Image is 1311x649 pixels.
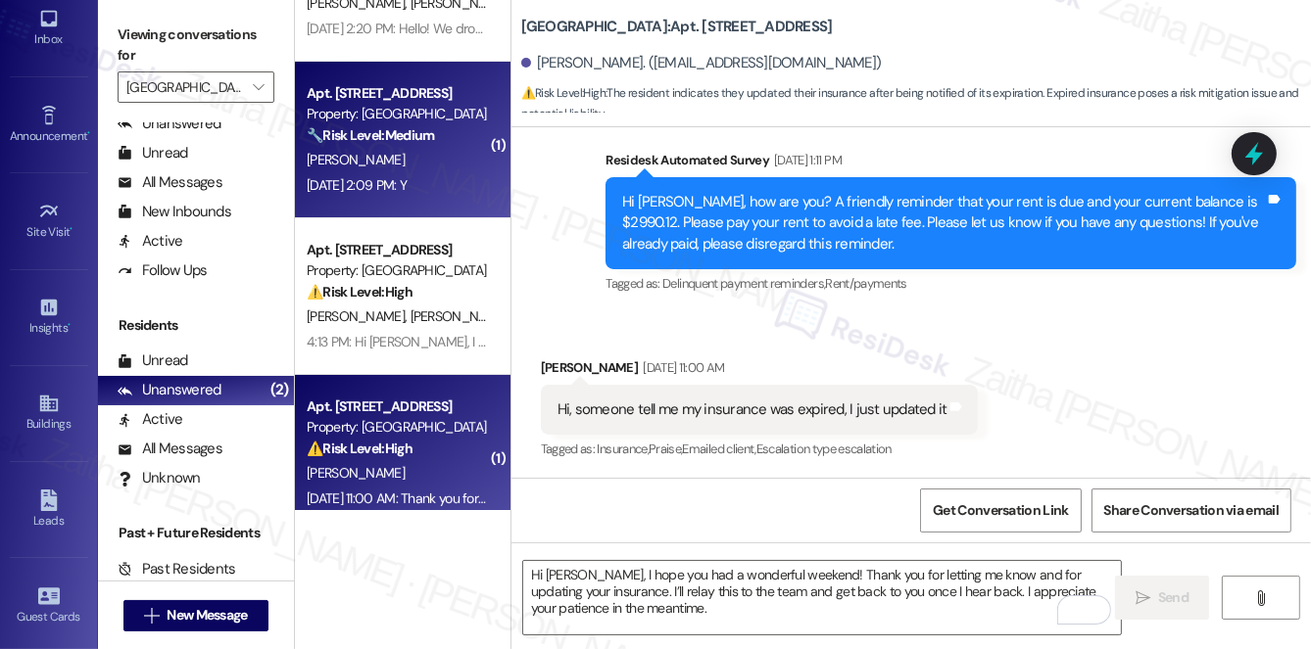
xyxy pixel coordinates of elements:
[1253,590,1268,606] i: 
[1115,576,1210,620] button: Send
[10,195,88,248] a: Site Visit •
[307,396,488,417] div: Apt. [STREET_ADDRESS]
[118,231,183,252] div: Active
[307,464,405,482] span: [PERSON_NAME]
[144,608,159,624] i: 
[1092,488,1291,533] button: Share Conversation via email
[118,20,274,71] label: Viewing conversations for
[266,375,294,405] div: (2)
[118,559,236,579] div: Past Residents
[10,2,88,55] a: Inbox
[558,399,947,420] div: Hi, someone tell me my insurance was expired, I just updated it
[10,387,88,440] a: Buildings
[638,357,724,378] div: [DATE] 11:00 AM
[307,104,488,124] div: Property: [GEOGRAPHIC_DATA]
[521,83,1311,125] span: : The resident indicates they updated their insurance after being notified of its expiration. Exp...
[118,114,221,134] div: Unanswered
[253,79,264,95] i: 
[307,260,488,281] div: Property: [GEOGRAPHIC_DATA]
[307,440,413,457] strong: ⚠️ Risk Level: High
[541,357,979,385] div: [PERSON_NAME]
[1136,590,1150,606] i: 
[307,20,985,37] div: [DATE] 2:20 PM: Hello! We dropped off the rent check [DATE]. Please let me know if you need any a...
[118,260,208,281] div: Follow Ups
[920,488,1081,533] button: Get Conversation Link
[118,380,221,400] div: Unanswered
[683,440,756,457] span: Emailed client ,
[1104,500,1279,521] span: Share Conversation via email
[118,468,201,488] div: Unknown
[98,315,294,336] div: Residents
[598,440,650,457] span: Insurance ,
[10,484,88,536] a: Leads
[606,150,1296,177] div: Residesk Automated Survey
[521,53,882,73] div: [PERSON_NAME]. ([EMAIL_ADDRESS][DOMAIN_NAME])
[307,151,405,168] span: [PERSON_NAME]
[606,269,1296,298] div: Tagged as:
[87,126,90,140] span: •
[307,126,434,144] strong: 🔧 Risk Level: Medium
[622,192,1265,255] div: Hi [PERSON_NAME], how are you? A friendly reminder that your rent is due and your current balance...
[933,500,1068,521] span: Get Conversation Link
[68,318,71,332] span: •
[307,240,488,260] div: Apt. [STREET_ADDRESS]
[649,440,682,457] span: Praise ,
[521,17,833,37] b: [GEOGRAPHIC_DATA]: Apt. [STREET_ADDRESS]
[71,222,73,236] span: •
[98,523,294,543] div: Past + Future Residents
[118,350,188,371] div: Unread
[662,275,825,292] span: Delinquent payment reminders ,
[523,561,1121,634] textarea: To enrich screen reader interactions, please activate Accessibility in Grammarly extension settings
[307,283,413,301] strong: ⚠️ Risk Level: High
[521,85,606,101] strong: ⚠️ Risk Level: High
[307,176,407,194] div: [DATE] 2:09 PM: Y
[167,605,247,626] span: New Message
[10,291,88,344] a: Insights •
[307,307,411,325] span: [PERSON_NAME]
[118,439,222,459] div: All Messages
[118,409,183,430] div: Active
[307,83,488,104] div: Apt. [STREET_ADDRESS]
[126,71,243,103] input: All communities
[756,440,892,457] span: Escalation type escalation
[541,435,979,463] div: Tagged as:
[118,202,231,222] div: New Inbounds
[10,579,88,632] a: Guest Cards
[123,600,268,631] button: New Message
[825,275,907,292] span: Rent/payments
[769,150,842,170] div: [DATE] 1:11 PM
[410,307,508,325] span: [PERSON_NAME]
[118,172,222,193] div: All Messages
[1158,587,1189,608] span: Send
[307,417,488,438] div: Property: [GEOGRAPHIC_DATA]
[118,143,188,163] div: Unread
